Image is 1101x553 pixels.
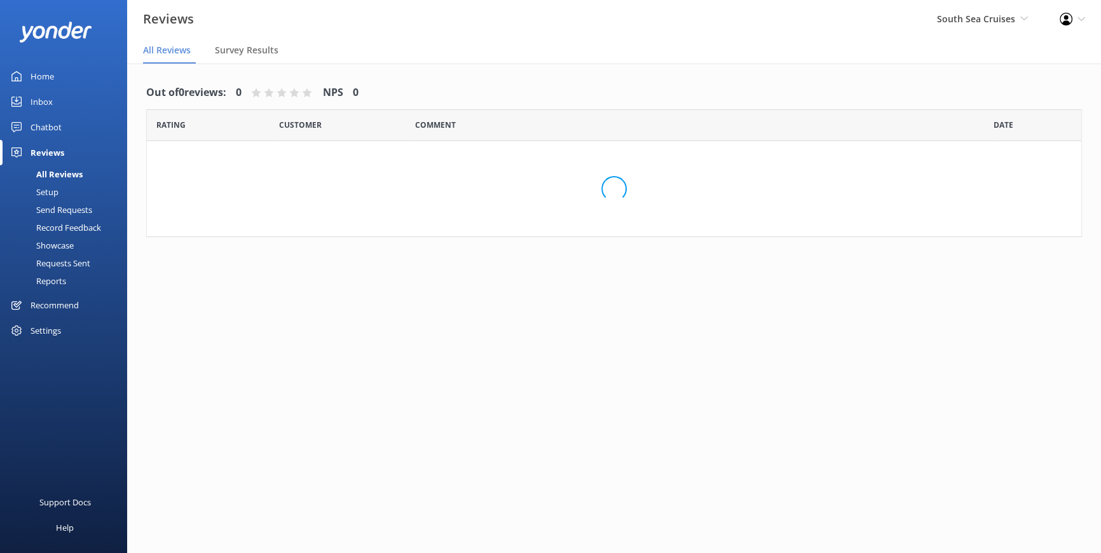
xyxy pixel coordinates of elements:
[8,201,127,219] a: Send Requests
[8,254,90,272] div: Requests Sent
[8,236,74,254] div: Showcase
[156,119,186,131] span: Date
[19,22,92,43] img: yonder-white-logo.png
[323,85,343,101] h4: NPS
[8,272,66,290] div: Reports
[31,292,79,318] div: Recommend
[31,64,54,89] div: Home
[215,44,278,57] span: Survey Results
[8,183,58,201] div: Setup
[56,515,74,540] div: Help
[8,219,101,236] div: Record Feedback
[415,119,456,131] span: Question
[31,114,62,140] div: Chatbot
[8,165,127,183] a: All Reviews
[143,9,194,29] h3: Reviews
[8,272,127,290] a: Reports
[31,318,61,343] div: Settings
[31,140,64,165] div: Reviews
[31,89,53,114] div: Inbox
[143,44,191,57] span: All Reviews
[8,219,127,236] a: Record Feedback
[8,201,92,219] div: Send Requests
[146,85,226,101] h4: Out of 0 reviews:
[279,119,322,131] span: Date
[236,85,242,101] h4: 0
[39,489,91,515] div: Support Docs
[937,13,1015,25] span: South Sea Cruises
[994,119,1013,131] span: Date
[8,236,127,254] a: Showcase
[353,85,359,101] h4: 0
[8,165,83,183] div: All Reviews
[8,183,127,201] a: Setup
[8,254,127,272] a: Requests Sent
